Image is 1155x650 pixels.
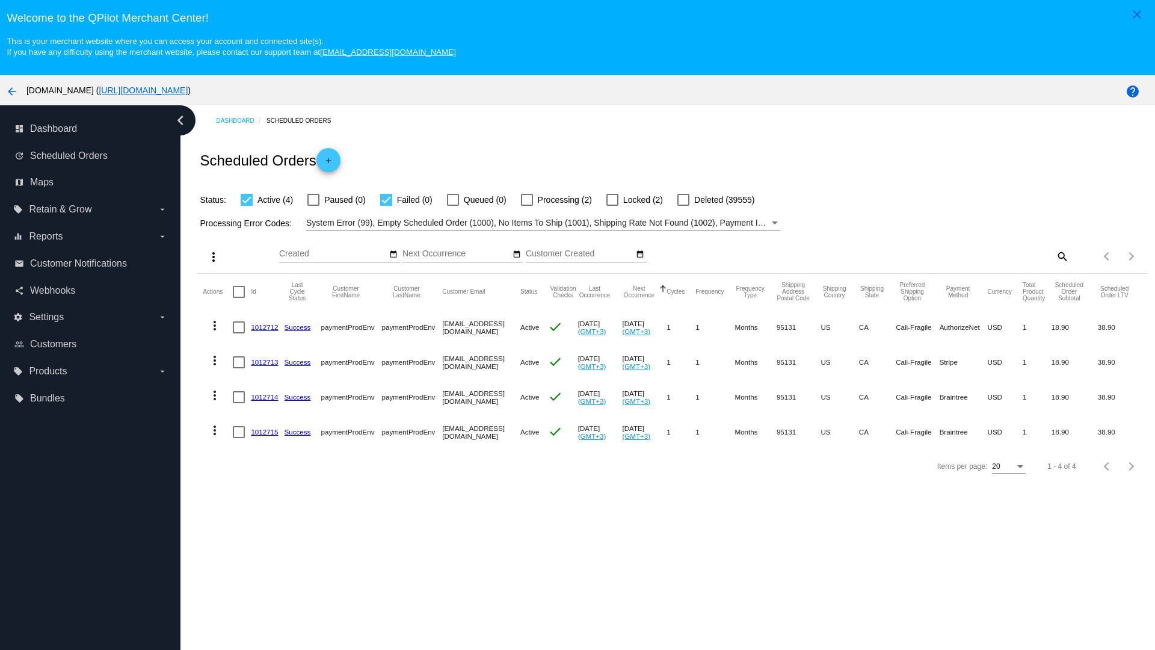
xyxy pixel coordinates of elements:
a: 1012713 [251,358,278,366]
a: (GMT+3) [578,327,606,335]
mat-cell: [DATE] [578,345,623,380]
mat-cell: 38.90 [1098,380,1142,415]
mat-icon: more_vert [206,250,221,264]
button: Change sorting for PreferredShippingOption [896,282,928,302]
mat-icon: date_range [513,250,521,259]
div: Items per page: [937,462,987,471]
a: [EMAIL_ADDRESS][DOMAIN_NAME] [320,48,456,57]
mat-cell: [DATE] [578,380,623,415]
button: Change sorting for Status [520,288,537,296]
mat-cell: Braintree [940,415,988,450]
mat-cell: CA [859,415,896,450]
span: Processing (2) [538,193,592,207]
mat-cell: 1 [667,380,695,415]
a: dashboard Dashboard [14,119,167,138]
span: Queued (0) [464,193,507,207]
mat-icon: arrow_back [5,84,19,99]
mat-cell: 1 [1023,345,1052,380]
i: people_outline [14,339,24,349]
mat-cell: Months [735,415,776,450]
button: Change sorting for LastProcessingCycleId [285,282,310,302]
mat-cell: USD [988,380,1023,415]
i: arrow_drop_down [158,367,167,376]
mat-cell: AuthorizeNet [940,310,988,345]
a: 1012714 [251,393,278,401]
button: Change sorting for ShippingPostcode [777,282,810,302]
mat-cell: Cali-Fragile [896,310,939,345]
a: (GMT+3) [622,362,650,370]
mat-cell: Braintree [940,380,988,415]
mat-cell: paymentProdEnv [381,415,442,450]
mat-cell: 38.90 [1098,415,1142,450]
span: Active [520,428,540,436]
mat-cell: paymentProdEnv [321,380,382,415]
button: Next page [1120,244,1144,268]
button: Change sorting for Cycles [667,288,685,296]
i: dashboard [14,124,24,134]
mat-cell: US [821,310,858,345]
mat-cell: [EMAIL_ADDRESS][DOMAIN_NAME] [442,415,520,450]
h3: Welcome to the QPilot Merchant Center! [7,11,1148,25]
mat-cell: US [821,380,858,415]
a: (GMT+3) [622,397,650,405]
mat-cell: 1 [695,415,735,450]
mat-cell: 18.90 [1052,415,1098,450]
mat-cell: Stripe [940,345,988,380]
mat-icon: help [1126,84,1140,99]
a: update Scheduled Orders [14,146,167,166]
button: Change sorting for FrequencyType [735,285,765,299]
i: map [14,178,24,187]
i: local_offer [14,394,24,403]
a: people_outline Customers [14,335,167,354]
a: Success [285,428,311,436]
i: equalizer [13,232,23,241]
i: share [14,286,24,296]
mat-icon: date_range [389,250,398,259]
mat-cell: USD [988,310,1023,345]
span: Paused (0) [324,193,365,207]
span: Failed (0) [397,193,433,207]
div: 1 - 4 of 4 [1047,462,1076,471]
mat-cell: 1 [695,310,735,345]
mat-cell: Cali-Fragile [896,380,939,415]
span: Customers [30,339,76,350]
mat-header-cell: Validation Checks [548,274,577,310]
mat-cell: 1 [667,310,695,345]
mat-cell: 1 [1023,415,1052,450]
mat-header-cell: Total Product Quantity [1023,274,1052,310]
mat-select: Items per page: [992,463,1026,471]
mat-icon: check [548,320,562,334]
mat-icon: more_vert [208,388,222,403]
a: Scheduled Orders [266,111,342,130]
a: [URL][DOMAIN_NAME] [99,85,188,95]
a: share Webhooks [14,281,167,300]
h2: Scheduled Orders [200,148,340,172]
a: Success [285,393,311,401]
button: Change sorting for Id [251,288,256,296]
button: Change sorting for Frequency [695,288,724,296]
mat-cell: 18.90 [1052,380,1098,415]
i: arrow_drop_down [158,205,167,214]
span: Bundles [30,393,65,404]
mat-icon: more_vert [208,318,222,333]
button: Change sorting for LifetimeValue [1098,285,1132,299]
a: Success [285,323,311,331]
span: Reports [29,231,63,242]
mat-cell: 1 [695,380,735,415]
mat-cell: paymentProdEnv [321,310,382,345]
span: Deleted (39555) [694,193,754,207]
mat-cell: Months [735,345,776,380]
mat-cell: 1 [667,415,695,450]
mat-cell: Months [735,380,776,415]
mat-cell: [DATE] [578,310,623,345]
span: Processing Error Codes: [200,218,292,228]
a: (GMT+3) [578,432,606,440]
button: Change sorting for CurrencyIso [988,288,1012,296]
span: Active (4) [257,193,293,207]
span: Active [520,393,540,401]
mat-select: Filter by Processing Error Codes [306,215,780,231]
mat-cell: CA [859,345,896,380]
mat-cell: Cali-Fragile [896,415,939,450]
span: Active [520,358,540,366]
mat-icon: close [1130,7,1144,22]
